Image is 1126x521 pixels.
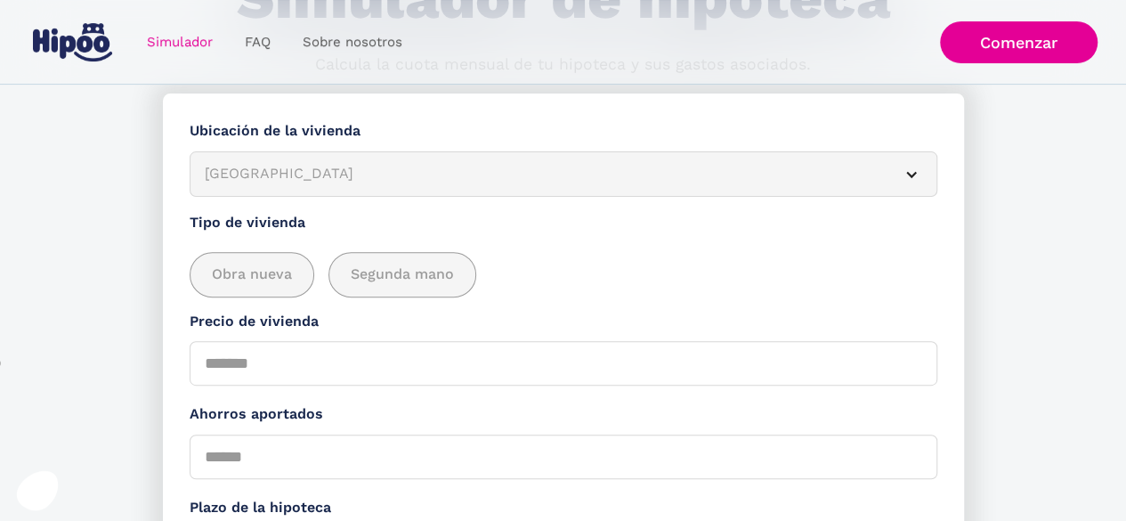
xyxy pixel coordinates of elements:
span: Segunda mano [351,264,454,286]
label: Ahorros aportados [190,403,937,426]
a: FAQ [229,25,287,60]
a: home [29,16,117,69]
div: add_description_here [190,252,937,297]
label: Precio de vivienda [190,311,937,333]
span: Obra nueva [212,264,292,286]
label: Plazo de la hipoteca [190,497,937,519]
a: Comenzar [940,21,1098,63]
label: Ubicación de la vivienda [190,120,937,142]
div: [GEOGRAPHIC_DATA] [205,163,879,185]
a: Simulador [131,25,229,60]
label: Tipo de vivienda [190,212,937,234]
a: Sobre nosotros [287,25,418,60]
article: [GEOGRAPHIC_DATA] [190,151,937,197]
